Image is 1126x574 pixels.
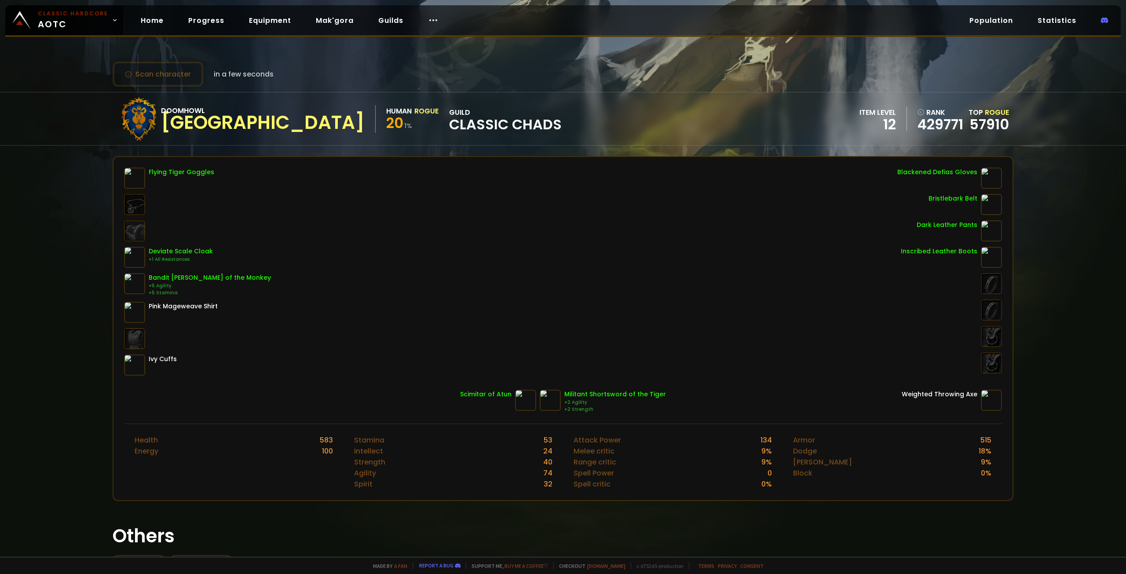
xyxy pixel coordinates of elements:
div: 9 % [761,446,772,457]
div: Pink Mageweave Shirt [149,302,218,311]
div: Dark Leather Pants [917,220,977,230]
a: [DOMAIN_NAME] [587,563,625,569]
div: rank [918,107,963,118]
div: Armor [793,435,815,446]
div: 12 [859,118,896,131]
a: Report a bug [419,562,453,569]
div: 53 [544,435,552,446]
div: Block [793,468,812,479]
div: 24 [543,446,552,457]
div: Bristlebark Belt [929,194,977,203]
div: Flying Tiger Goggles [149,168,214,177]
span: v. d752d5 - production [631,563,684,569]
small: 1 % [404,121,412,130]
span: Made by [368,563,407,569]
div: Ivy Cuffs [149,355,177,364]
img: item-9782 [124,273,145,294]
div: Melee critic [574,446,614,457]
div: [PERSON_NAME] [793,457,852,468]
div: Agility [354,468,376,479]
div: Spell critic [574,479,611,490]
div: +2 Agility [564,399,666,406]
div: 18 % [979,446,991,457]
div: 0 % [761,479,772,490]
a: Guilds [371,11,410,29]
div: 0 % [981,468,991,479]
div: Dodge [793,446,817,457]
a: Progress [181,11,231,29]
span: Classic Chads [449,118,562,131]
div: Spell Power [574,468,614,479]
button: Scan character [113,62,203,87]
img: item-10055 [124,302,145,323]
img: item-14567 [981,194,1002,215]
div: +5 Stamina [149,289,271,296]
div: +5 Agility [149,282,271,289]
div: [GEOGRAPHIC_DATA] [161,116,365,129]
div: Scimitar of Atun [460,390,512,399]
div: Health [135,435,158,446]
img: item-3131 [981,390,1002,411]
div: guild [449,107,562,131]
div: Doomhowl [161,105,365,116]
div: Range critic [574,457,616,468]
span: Rogue [985,107,1009,117]
img: item-1469 [515,390,536,411]
div: Inscribed Leather Boots [901,247,977,256]
a: Mak'gora [309,11,361,29]
a: Buy me a coffee [505,563,548,569]
div: Strength [354,457,385,468]
div: 40 [543,457,552,468]
div: Intellect [354,446,383,457]
img: item-6466 [124,247,145,268]
div: Human [386,106,412,117]
span: AOTC [38,10,108,31]
a: Privacy [718,563,737,569]
div: 32 [544,479,552,490]
div: 74 [543,468,552,479]
div: Energy [135,446,158,457]
div: Militant Shortsword of the Tiger [564,390,666,399]
img: item-15211 [540,390,561,411]
div: Spirit [354,479,373,490]
div: Weighted Throwing Axe [902,390,977,399]
small: Classic Hardcore [38,10,108,18]
span: Checkout [553,563,625,569]
a: 57910 [969,114,1009,134]
div: Attack Power [574,435,621,446]
img: item-2987 [981,247,1002,268]
div: 134 [760,435,772,446]
a: Home [134,11,171,29]
a: Classic HardcoreAOTC [5,5,123,35]
div: 9 % [981,457,991,468]
div: 0 [768,468,772,479]
div: Rogue [414,106,439,117]
a: Consent [740,563,764,569]
span: Support me, [466,563,548,569]
div: Blackened Defias Gloves [897,168,977,177]
div: Deviate Scale Cloak [149,247,213,256]
span: in a few seconds [214,69,274,80]
div: 9 % [761,457,772,468]
a: Terms [698,563,714,569]
div: Stamina [354,435,384,446]
a: Equipment [242,11,298,29]
a: 429771 [918,118,963,131]
div: +2 Strength [564,406,666,413]
a: Statistics [1031,11,1083,29]
span: 20 [386,113,403,133]
img: item-10401 [981,168,1002,189]
img: item-5961 [981,220,1002,241]
img: item-4368 [124,168,145,189]
a: Population [962,11,1020,29]
div: +1 All Resistances [149,256,213,263]
a: a fan [394,563,407,569]
div: Bandit [PERSON_NAME] of the Monkey [149,273,271,282]
div: item level [859,107,896,118]
div: 100 [322,446,333,457]
div: 583 [320,435,333,446]
img: item-5612 [124,355,145,376]
div: 515 [980,435,991,446]
div: Top [969,107,1009,118]
h1: Others [113,522,1013,550]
